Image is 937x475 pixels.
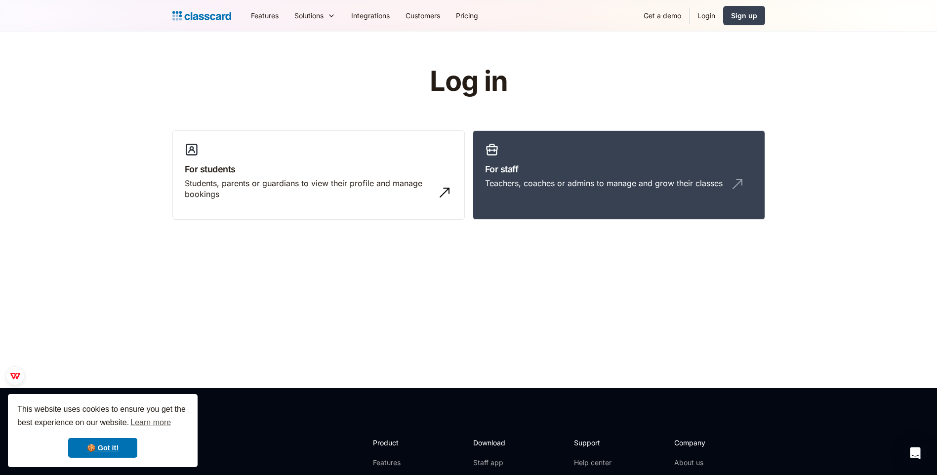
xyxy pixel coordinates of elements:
[473,437,514,448] h2: Download
[312,66,625,97] h1: Log in
[185,178,433,200] div: Students, parents or guardians to view their profile and manage bookings
[294,10,324,21] div: Solutions
[448,4,486,27] a: Pricing
[343,4,398,27] a: Integrations
[473,458,514,468] a: Staff app
[723,6,765,25] a: Sign up
[129,415,172,430] a: learn more about cookies
[172,130,465,220] a: For studentsStudents, parents or guardians to view their profile and manage bookings
[574,437,614,448] h2: Support
[731,10,757,21] div: Sign up
[574,458,614,468] a: Help center
[690,4,723,27] a: Login
[485,162,753,176] h3: For staff
[373,458,426,468] a: Features
[172,9,231,23] a: home
[636,4,689,27] a: Get a demo
[68,438,137,458] a: dismiss cookie message
[674,458,740,468] a: About us
[674,437,740,448] h2: Company
[903,441,927,465] div: Open Intercom Messenger
[8,394,198,467] div: cookieconsent
[398,4,448,27] a: Customers
[17,403,188,430] span: This website uses cookies to ensure you get the best experience on our website.
[473,130,765,220] a: For staffTeachers, coaches or admins to manage and grow their classes
[286,4,343,27] div: Solutions
[485,178,723,189] div: Teachers, coaches or admins to manage and grow their classes
[185,162,452,176] h3: For students
[243,4,286,27] a: Features
[373,437,426,448] h2: Product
